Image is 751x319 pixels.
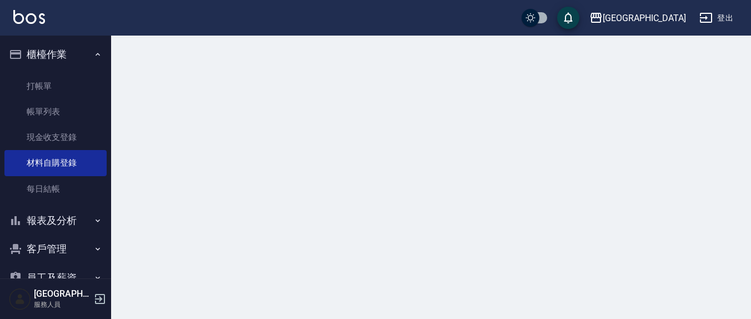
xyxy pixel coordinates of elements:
a: 打帳單 [4,73,107,99]
button: [GEOGRAPHIC_DATA] [585,7,690,29]
button: 登出 [695,8,738,28]
button: 員工及薪資 [4,263,107,292]
p: 服務人員 [34,300,91,310]
img: Person [9,288,31,310]
img: Logo [13,10,45,24]
a: 材料自購登錄 [4,150,107,176]
h5: [GEOGRAPHIC_DATA] [34,288,91,300]
div: [GEOGRAPHIC_DATA] [603,11,686,25]
a: 帳單列表 [4,99,107,124]
a: 現金收支登錄 [4,124,107,150]
button: save [557,7,579,29]
button: 報表及分析 [4,206,107,235]
button: 客戶管理 [4,235,107,263]
a: 每日結帳 [4,176,107,202]
button: 櫃檯作業 [4,40,107,69]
